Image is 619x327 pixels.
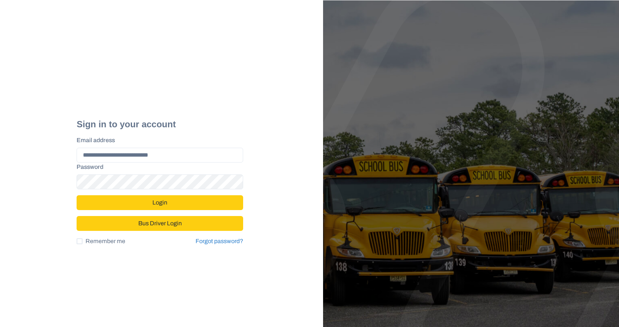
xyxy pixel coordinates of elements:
a: Bus Driver Login [77,217,243,223]
label: Email address [77,136,239,145]
a: Forgot password? [196,238,243,244]
h2: Sign in to your account [77,119,243,130]
span: Remember me [86,237,125,246]
a: Forgot password? [196,237,243,246]
button: Login [77,195,243,210]
label: Password [77,163,239,171]
button: Bus Driver Login [77,216,243,231]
